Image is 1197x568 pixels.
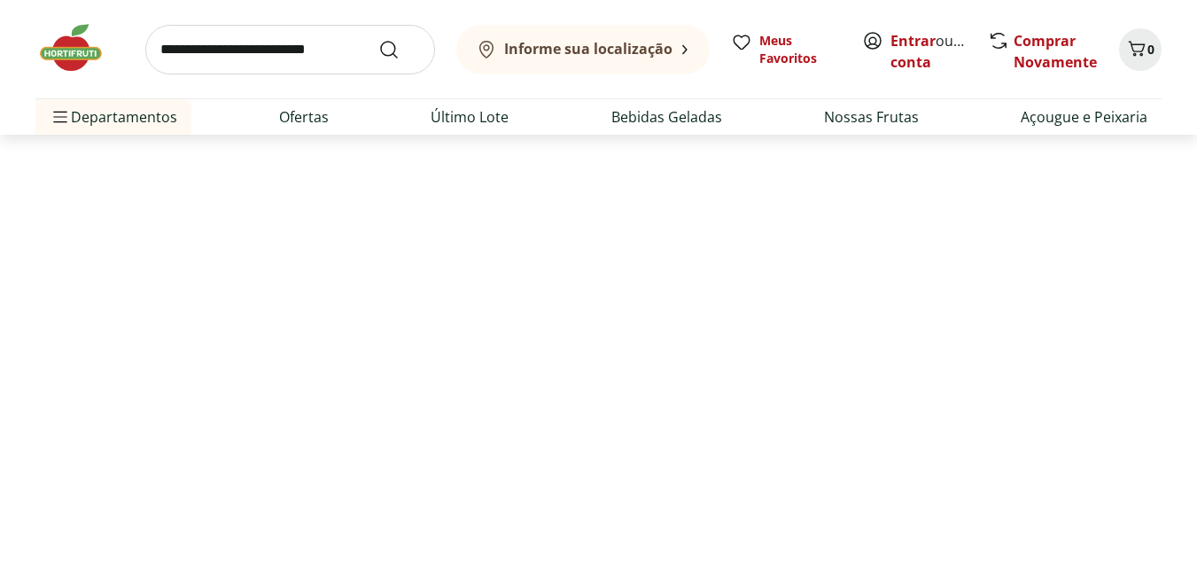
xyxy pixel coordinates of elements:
[1021,106,1147,128] a: Açougue e Peixaria
[824,106,919,128] a: Nossas Frutas
[890,31,988,72] a: Criar conta
[279,106,329,128] a: Ofertas
[1119,28,1162,71] button: Carrinho
[431,106,509,128] a: Último Lote
[378,39,421,60] button: Submit Search
[731,32,841,67] a: Meus Favoritos
[1147,41,1154,58] span: 0
[611,106,722,128] a: Bebidas Geladas
[890,30,969,73] span: ou
[50,96,71,138] button: Menu
[890,31,936,51] a: Entrar
[50,96,177,138] span: Departamentos
[759,32,841,67] span: Meus Favoritos
[35,21,124,74] img: Hortifruti
[145,25,435,74] input: search
[456,25,710,74] button: Informe sua localização
[1014,31,1097,72] a: Comprar Novamente
[504,39,672,58] b: Informe sua localização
